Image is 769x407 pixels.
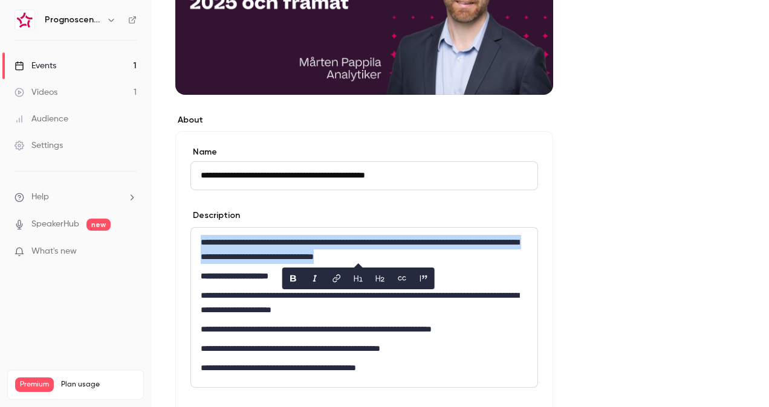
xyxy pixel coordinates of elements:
div: editor [191,228,537,387]
button: italic [305,269,325,288]
li: help-dropdown-opener [15,191,137,203]
label: Description [190,210,240,222]
span: Help [31,191,49,203]
label: About [175,114,553,126]
div: Audience [15,113,68,125]
span: What's new [31,245,77,258]
button: bold [284,269,303,288]
a: SpeakerHub [31,218,79,231]
span: new [86,219,111,231]
span: Premium [15,377,54,392]
section: description [190,227,538,388]
label: Name [190,146,538,158]
div: Events [15,60,56,72]
img: Prognoscentret | Powered by Hubexo [15,10,34,30]
div: Videos [15,86,57,98]
button: link [327,269,346,288]
button: blockquote [414,269,433,288]
div: Settings [15,139,63,152]
h6: Prognoscentret | Powered by Hubexo [45,14,102,26]
span: Plan usage [61,380,136,389]
iframe: Noticeable Trigger [122,246,137,257]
